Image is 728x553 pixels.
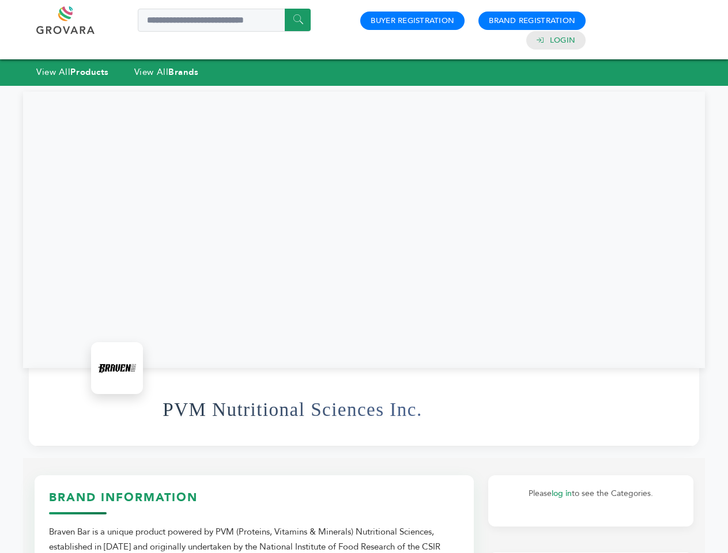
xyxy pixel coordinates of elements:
[163,381,422,438] h1: PVM Nutritional Sciences Inc.
[138,9,311,32] input: Search a product or brand...
[134,66,199,78] a: View AllBrands
[36,66,109,78] a: View AllProducts
[49,490,459,514] h3: Brand Information
[70,66,108,78] strong: Products
[500,487,682,501] p: Please to see the Categories.
[371,16,454,26] a: Buyer Registration
[489,16,575,26] a: Brand Registration
[550,35,575,46] a: Login
[552,488,572,499] a: log in
[168,66,198,78] strong: Brands
[94,345,140,391] img: PVM Nutritional Sciences Inc. Logo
